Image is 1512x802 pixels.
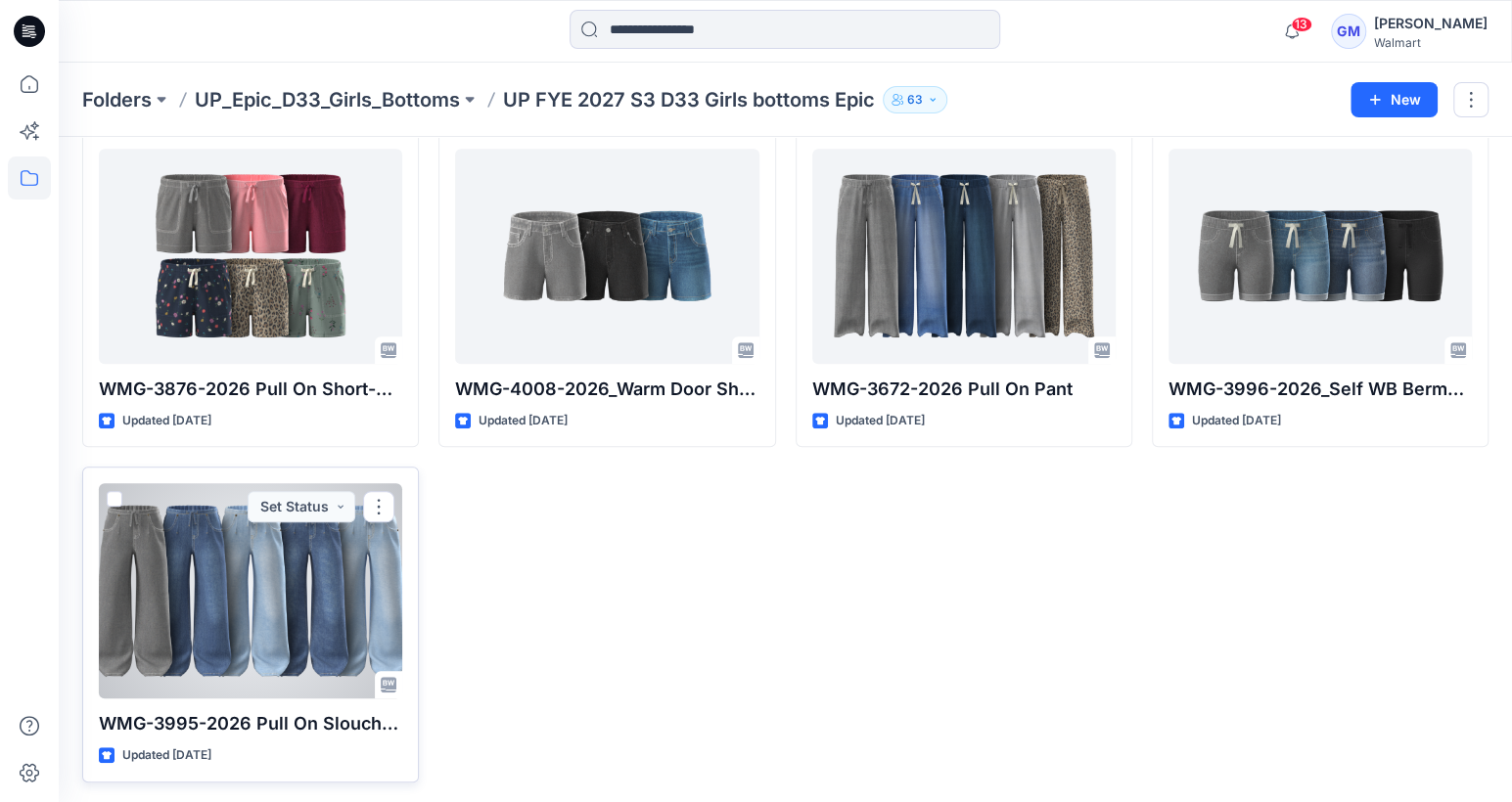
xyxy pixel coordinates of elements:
a: Folders [82,86,152,113]
p: WMG-3995-2026 Pull On Slouchy Wide Leg [99,710,402,737]
div: [PERSON_NAME] [1374,12,1488,35]
p: WMG-3876-2026 Pull On Short-3 Inseam [99,376,402,403]
p: WMG-3996-2026_Self WB Bermuda Shorts [1168,376,1472,403]
a: WMG-3996-2026_Self WB Bermuda Shorts [1168,149,1472,364]
a: UP_Epic_D33_Girls_Bottoms [195,86,460,113]
p: Updated [DATE] [1192,411,1281,431]
p: Updated [DATE] [122,745,211,766]
a: WMG-3876-2026 Pull On Short-3 Inseam [99,149,402,364]
div: Walmart [1374,35,1488,50]
p: UP FYE 2027 S3 D33 Girls bottoms Epic [503,86,875,113]
span: 13 [1291,17,1312,32]
p: Updated [DATE] [122,411,211,431]
div: GM [1331,14,1366,49]
p: WMG-3672-2026 Pull On Pant [812,376,1116,403]
a: WMG-3995-2026 Pull On Slouchy Wide Leg [99,483,402,698]
a: WMG-3672-2026 Pull On Pant [812,149,1116,364]
p: Updated [DATE] [836,411,925,431]
button: New [1351,82,1438,117]
button: 63 [883,86,947,113]
p: Updated [DATE] [479,411,568,431]
p: WMG-4008-2026_Warm Door Shorts_Opt2 [455,376,758,403]
a: WMG-4008-2026_Warm Door Shorts_Opt2 [455,149,758,364]
p: 63 [907,89,923,111]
